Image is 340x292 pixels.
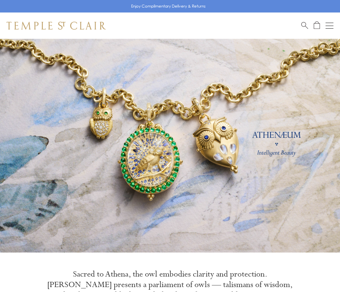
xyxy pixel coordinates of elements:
p: Enjoy Complimentary Delivery & Returns [131,3,206,10]
a: Open Shopping Bag [314,21,320,30]
a: Search [301,21,308,30]
img: Temple St. Clair [7,22,106,30]
button: Open navigation [326,22,333,30]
